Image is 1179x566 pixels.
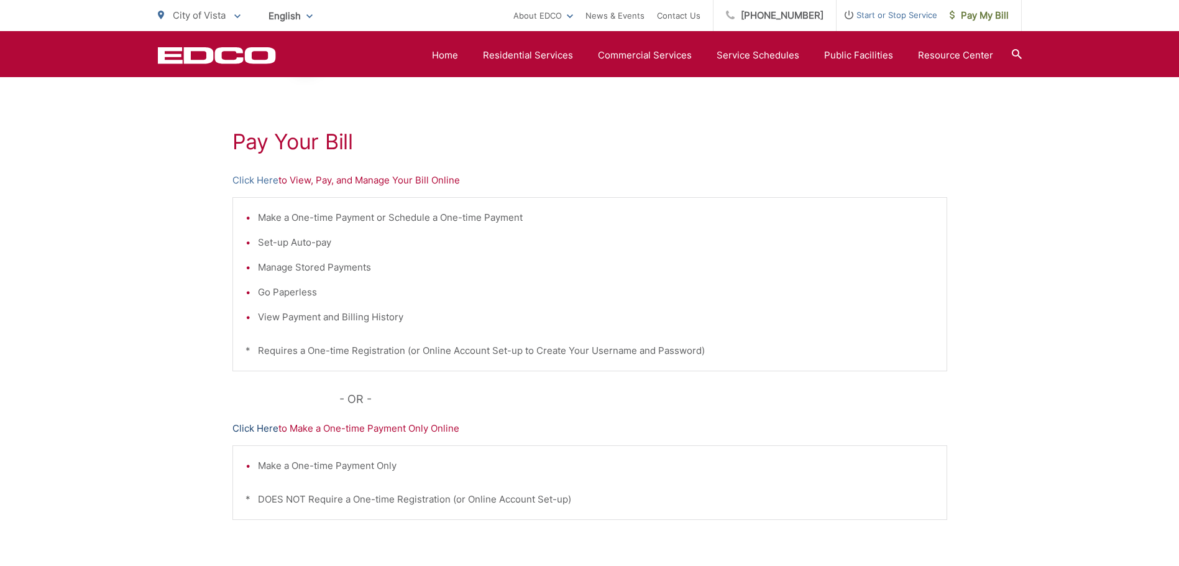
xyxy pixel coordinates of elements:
a: Contact Us [657,8,700,23]
li: View Payment and Billing History [258,310,934,325]
p: to Make a One-time Payment Only Online [232,421,947,436]
a: Public Facilities [824,48,893,63]
li: Set-up Auto-pay [258,235,934,250]
a: Click Here [232,421,278,436]
a: Service Schedules [717,48,799,63]
li: Manage Stored Payments [258,260,934,275]
li: Make a One-time Payment Only [258,458,934,473]
a: News & Events [585,8,645,23]
li: Make a One-time Payment or Schedule a One-time Payment [258,210,934,225]
a: About EDCO [513,8,573,23]
a: Resource Center [918,48,993,63]
p: * DOES NOT Require a One-time Registration (or Online Account Set-up) [245,492,934,507]
span: Pay My Bill [950,8,1009,23]
span: English [259,5,322,27]
p: to View, Pay, and Manage Your Bill Online [232,173,947,188]
p: - OR - [339,390,947,409]
p: * Requires a One-time Registration (or Online Account Set-up to Create Your Username and Password) [245,343,934,358]
a: Residential Services [483,48,573,63]
a: EDCD logo. Return to the homepage. [158,47,276,64]
span: City of Vista [173,9,226,21]
a: Home [432,48,458,63]
li: Go Paperless [258,285,934,300]
a: Commercial Services [598,48,692,63]
a: Click Here [232,173,278,188]
h1: Pay Your Bill [232,129,947,154]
